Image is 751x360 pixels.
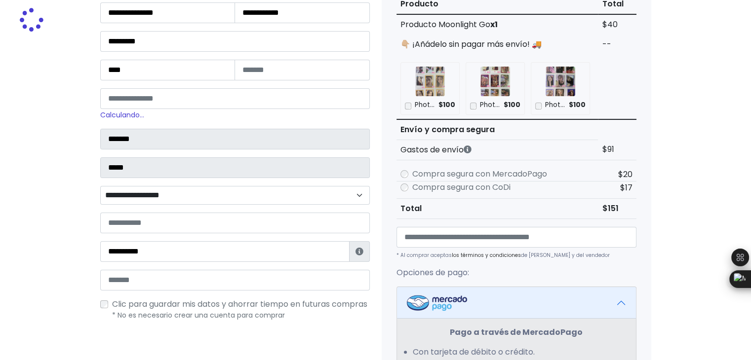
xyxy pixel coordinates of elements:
td: $91 [598,140,636,160]
a: los términos y condiciones [452,252,521,259]
td: Producto Moonlight Go [396,14,598,35]
td: -- [598,35,636,54]
img: Photocards Grupales (Twice) [480,67,510,96]
td: $40 [598,14,636,35]
th: Envío y compra segura [396,119,598,140]
span: $100 [504,100,520,110]
i: Estafeta lo usará para ponerse en contacto en caso de tener algún problema con el envío [356,248,363,255]
span: $17 [620,182,632,193]
span: $20 [618,169,632,180]
span: Clic para guardar mis datos y ahorrar tiempo en futuras compras [112,298,367,310]
td: $151 [598,198,636,218]
img: Photocards Jihyo (Twice) [415,67,445,96]
th: Total [396,198,598,218]
p: Photocards Grupales (Twice) [479,100,500,110]
strong: x1 [490,19,498,30]
p: * No es necesario crear una cuenta para comprar [112,310,370,321]
p: * Al comprar aceptas de [PERSON_NAME] y del vendedor [396,252,636,259]
i: Los gastos de envío dependen de códigos postales. ¡Te puedes llevar más productos en un solo envío ! [464,145,472,153]
label: Compra segura con CoDi [412,181,511,193]
span: $100 [438,100,455,110]
small: Calculando… [100,110,144,120]
td: 👇🏼 ¡Añádelo sin pagar más envío! 🚚 [396,35,598,54]
label: Compra segura con MercadoPago [412,168,547,180]
img: Mercadopago Logo [407,295,467,311]
p: Opciones de pago: [396,267,636,279]
p: Photocards Sana (Twice) [545,100,565,110]
strong: Pago a través de MercadoPago [450,326,583,338]
img: Photocards Sana (Twice) [546,67,575,96]
th: Gastos de envío [396,140,598,160]
span: $100 [569,100,586,110]
p: Photocards Jihyo (Twice) [414,100,435,110]
li: Con tarjeta de débito o crédito. [413,346,620,358]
